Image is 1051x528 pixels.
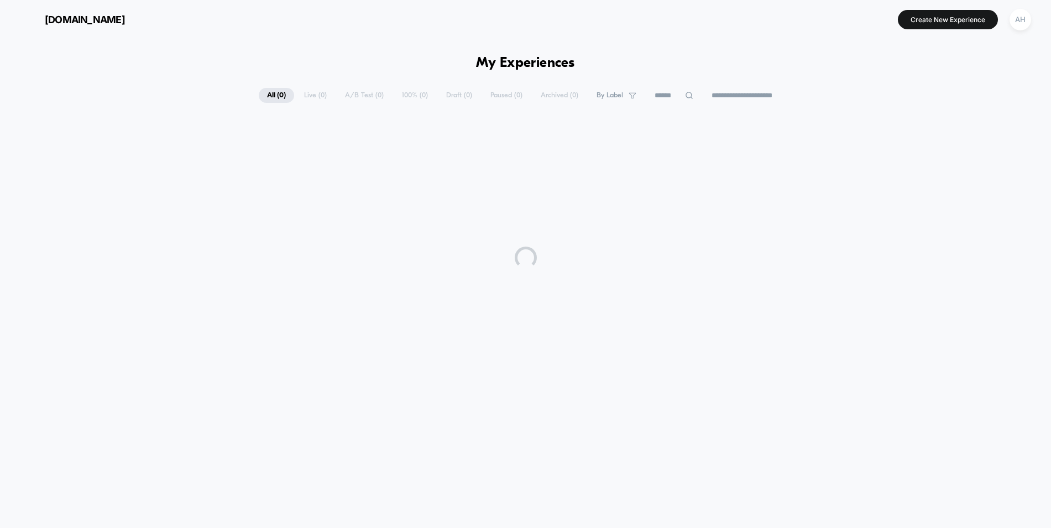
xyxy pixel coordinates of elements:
span: [DOMAIN_NAME] [45,14,125,25]
span: By Label [597,91,623,100]
div: AH [1010,9,1031,30]
h1: My Experiences [476,55,575,71]
button: [DOMAIN_NAME] [17,11,128,28]
button: Create New Experience [898,10,998,29]
button: AH [1006,8,1034,31]
span: All ( 0 ) [259,88,294,103]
